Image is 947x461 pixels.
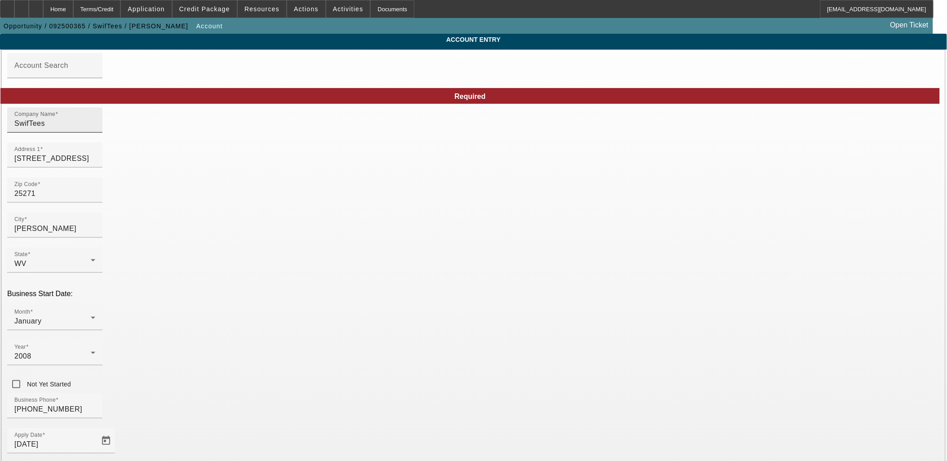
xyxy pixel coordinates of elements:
span: Activities [333,5,364,13]
p: Business Start Date: [7,290,940,298]
mat-label: State [14,252,28,257]
span: Required [454,93,485,100]
span: Credit Package [179,5,230,13]
label: Not Yet Started [25,380,71,389]
button: Resources [238,0,286,18]
span: Account [196,22,223,30]
mat-label: Company Name [14,111,55,117]
mat-label: City [14,217,24,222]
mat-label: Year [14,344,26,350]
span: Application [128,5,165,13]
mat-label: Business Phone [14,397,56,403]
span: Resources [245,5,280,13]
button: Actions [287,0,325,18]
mat-label: Apply Date [14,432,42,438]
span: 2008 [14,352,31,360]
button: Application [121,0,171,18]
a: Open Ticket [887,18,932,33]
button: Open calendar [97,432,115,450]
button: Credit Package [173,0,237,18]
mat-label: Account Search [14,62,68,69]
mat-label: Month [14,309,30,315]
button: Account [194,18,225,34]
span: Actions [294,5,319,13]
span: Opportunity / 092500365 / SwifTees / [PERSON_NAME] [4,22,188,30]
mat-label: Address 1 [14,146,40,152]
span: WV [14,260,27,267]
span: January [14,317,41,325]
span: Account Entry [7,36,940,43]
button: Activities [326,0,370,18]
mat-label: Zip Code [14,182,38,187]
